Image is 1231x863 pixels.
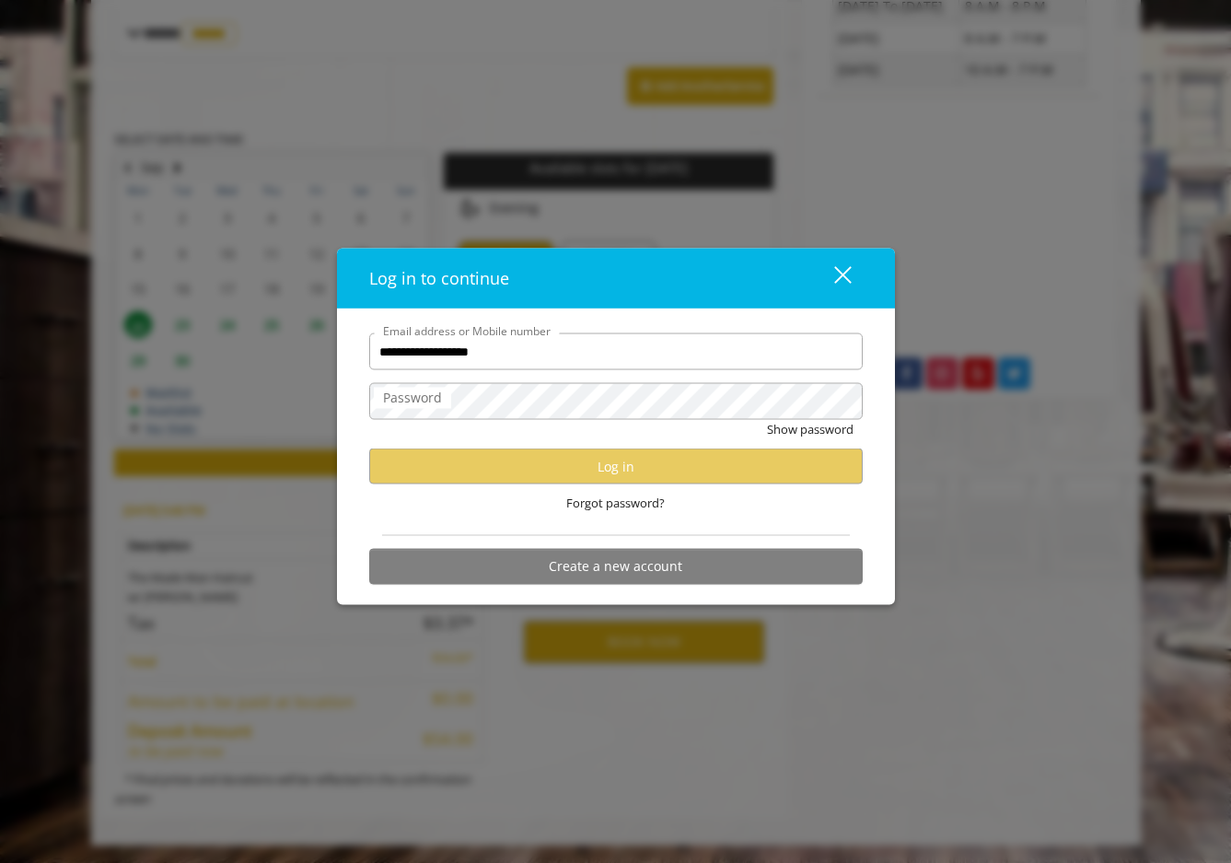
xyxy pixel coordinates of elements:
[800,260,863,297] button: close dialog
[369,549,863,585] button: Create a new account
[369,267,509,289] span: Log in to continue
[369,449,863,484] button: Log in
[767,420,854,439] button: Show password
[369,333,863,370] input: Email address or Mobile number
[374,388,451,408] label: Password
[566,494,665,513] span: Forgot password?
[813,264,850,292] div: close dialog
[369,383,863,420] input: Password
[374,322,560,340] label: Email address or Mobile number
